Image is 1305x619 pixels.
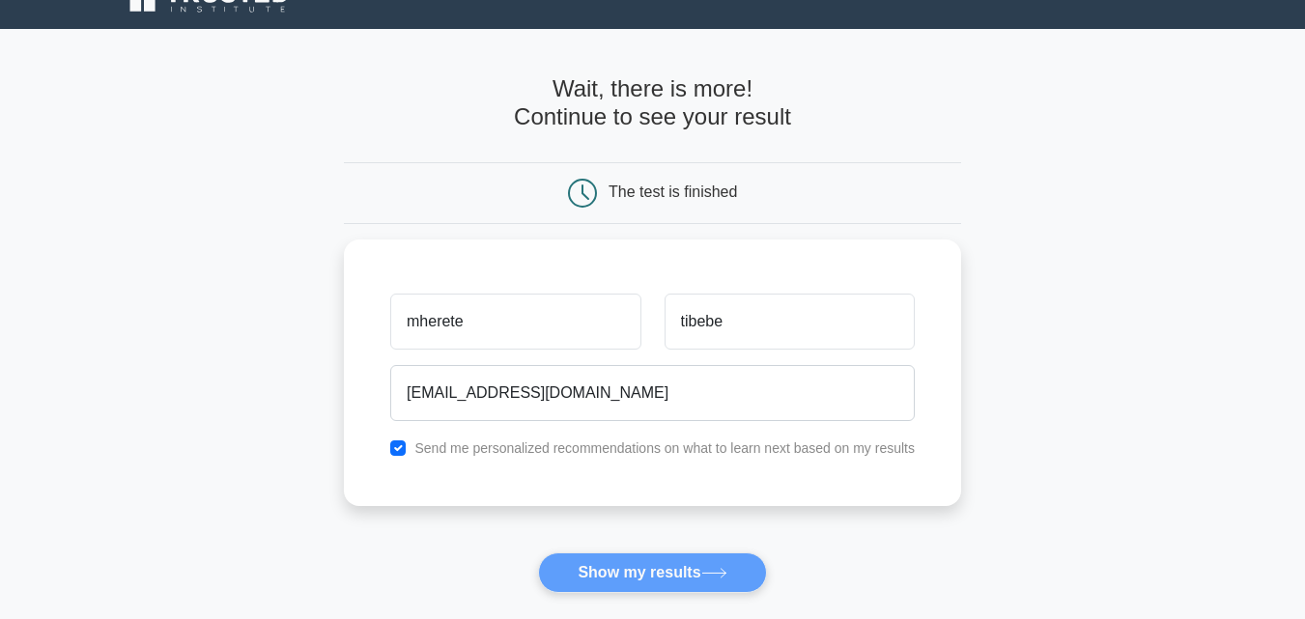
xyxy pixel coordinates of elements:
label: Send me personalized recommendations on what to learn next based on my results [414,440,915,456]
h4: Wait, there is more! Continue to see your result [344,75,961,131]
input: First name [390,294,640,350]
input: Last name [665,294,915,350]
input: Email [390,365,915,421]
div: The test is finished [609,183,737,200]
